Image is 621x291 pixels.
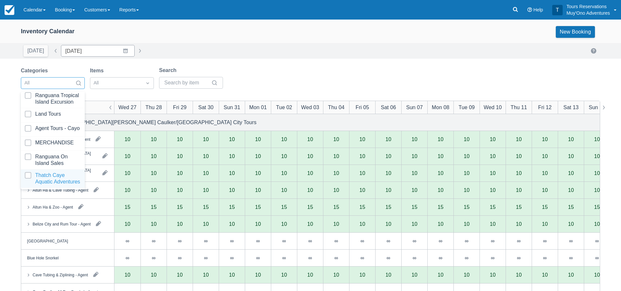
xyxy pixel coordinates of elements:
[427,148,453,165] div: 10
[465,255,468,260] div: ∞
[568,187,574,193] div: 10
[412,204,418,210] div: 15
[33,272,88,278] div: Cave Tubing & Ziplining - Agent
[360,204,365,210] div: 15
[140,233,167,250] div: ∞
[282,255,286,260] div: ∞
[27,255,59,261] div: Blue Hole Snorkel
[532,148,558,165] div: 10
[328,103,344,111] div: Thu 04
[152,255,155,260] div: ∞
[281,137,287,142] div: 10
[412,137,418,142] div: 10
[438,153,444,159] div: 10
[490,221,496,226] div: 10
[114,148,140,165] div: 10
[33,187,88,193] div: Altun Ha & Cave Tubing - Agent
[386,204,392,210] div: 15
[249,103,267,111] div: Mon 01
[490,153,496,159] div: 10
[167,250,193,267] div: ∞
[203,187,209,193] div: 10
[203,272,209,277] div: 10
[387,238,390,243] div: ∞
[543,255,547,260] div: ∞
[229,137,235,142] div: 10
[255,187,261,193] div: 10
[204,255,208,260] div: ∞
[510,103,527,111] div: Thu 11
[386,221,392,226] div: 10
[256,238,260,243] div: ∞
[308,255,312,260] div: ∞
[568,137,574,142] div: 10
[569,255,573,260] div: ∞
[532,233,558,250] div: ∞
[125,221,130,226] div: 10
[387,255,390,260] div: ∞
[532,165,558,182] div: 10
[438,187,444,193] div: 10
[516,187,522,193] div: 10
[464,170,470,176] div: 10
[334,255,338,260] div: ∞
[125,153,130,159] div: 10
[464,153,470,159] div: 10
[297,233,323,250] div: ∞
[271,250,297,267] div: ∞
[125,272,130,277] div: 10
[178,238,182,243] div: ∞
[464,204,470,210] div: 15
[323,165,349,182] div: 10
[490,187,496,193] div: 10
[118,103,136,111] div: Wed 27
[438,221,444,226] div: 10
[594,204,600,210] div: 15
[542,137,548,142] div: 10
[413,238,416,243] div: ∞
[517,238,521,243] div: ∞
[307,272,313,277] div: 10
[406,103,423,111] div: Sun 07
[595,238,599,243] div: ∞
[245,148,271,165] div: 10
[333,187,339,193] div: 10
[229,153,235,159] div: 10
[594,153,600,159] div: 10
[307,187,313,193] div: 10
[569,238,573,243] div: ∞
[193,148,219,165] div: 10
[297,148,323,165] div: 10
[151,137,157,142] div: 10
[151,153,157,159] div: 10
[584,233,610,250] div: ∞
[114,233,140,250] div: ∞
[542,170,548,176] div: 10
[375,148,401,165] div: 10
[490,272,496,277] div: 10
[516,170,522,176] div: 10
[271,233,297,250] div: ∞
[297,165,323,182] div: 10
[563,103,579,111] div: Sat 13
[167,233,193,250] div: ∞
[568,170,574,176] div: 10
[360,272,365,277] div: 10
[568,221,574,226] div: 10
[464,137,470,142] div: 10
[125,137,130,142] div: 10
[516,153,522,159] div: 10
[558,165,584,182] div: 10
[459,103,475,111] div: Tue 09
[126,238,129,243] div: ∞
[281,272,287,277] div: 10
[542,187,548,193] div: 10
[360,187,365,193] div: 10
[255,137,261,142] div: 10
[255,221,261,226] div: 10
[506,233,532,250] div: ∞
[506,148,532,165] div: 10
[229,221,235,226] div: 10
[145,103,162,111] div: Thu 28
[178,255,182,260] div: ∞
